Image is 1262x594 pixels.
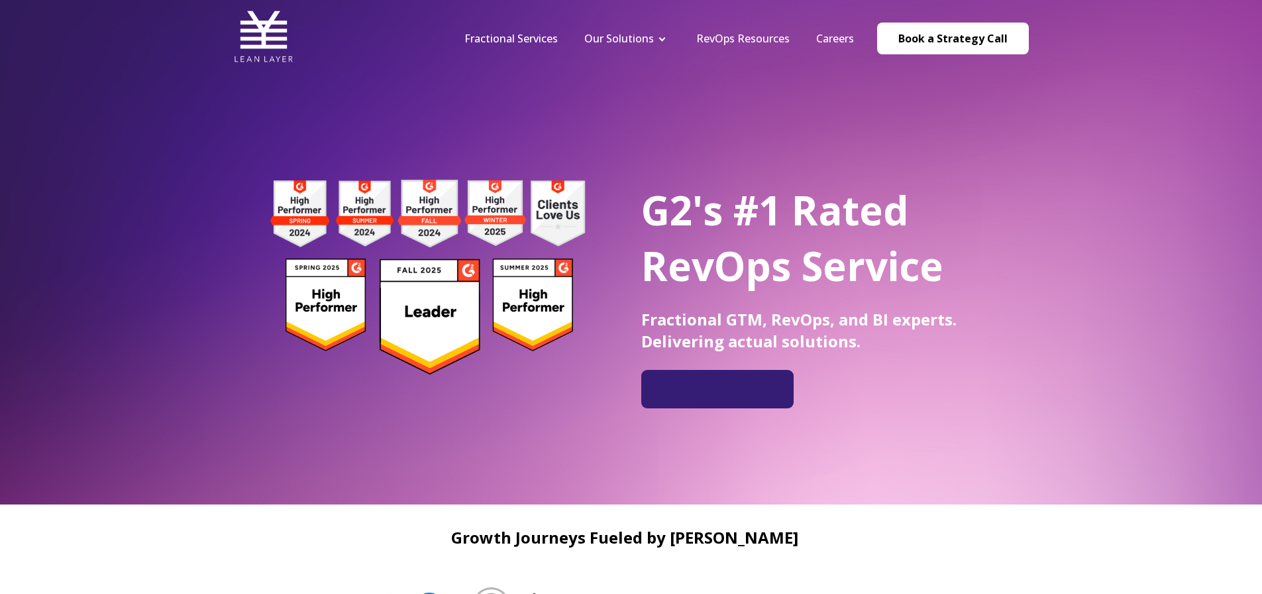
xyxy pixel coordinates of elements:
img: g2 badges [247,176,608,379]
div: Navigation Menu [451,31,867,46]
img: Lean Layer Logo [234,7,293,66]
a: Our Solutions [584,31,654,46]
a: Careers [816,31,854,46]
a: RevOps Resources [696,31,790,46]
span: G2's #1 Rated RevOps Service [641,183,943,293]
iframe: Embedded CTA [648,375,787,403]
span: Fractional GTM, RevOps, and BI experts. Delivering actual solutions. [641,308,957,352]
a: Book a Strategy Call [877,23,1029,54]
h2: Growth Journeys Fueled by [PERSON_NAME] [234,528,1016,546]
a: Fractional Services [464,31,558,46]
